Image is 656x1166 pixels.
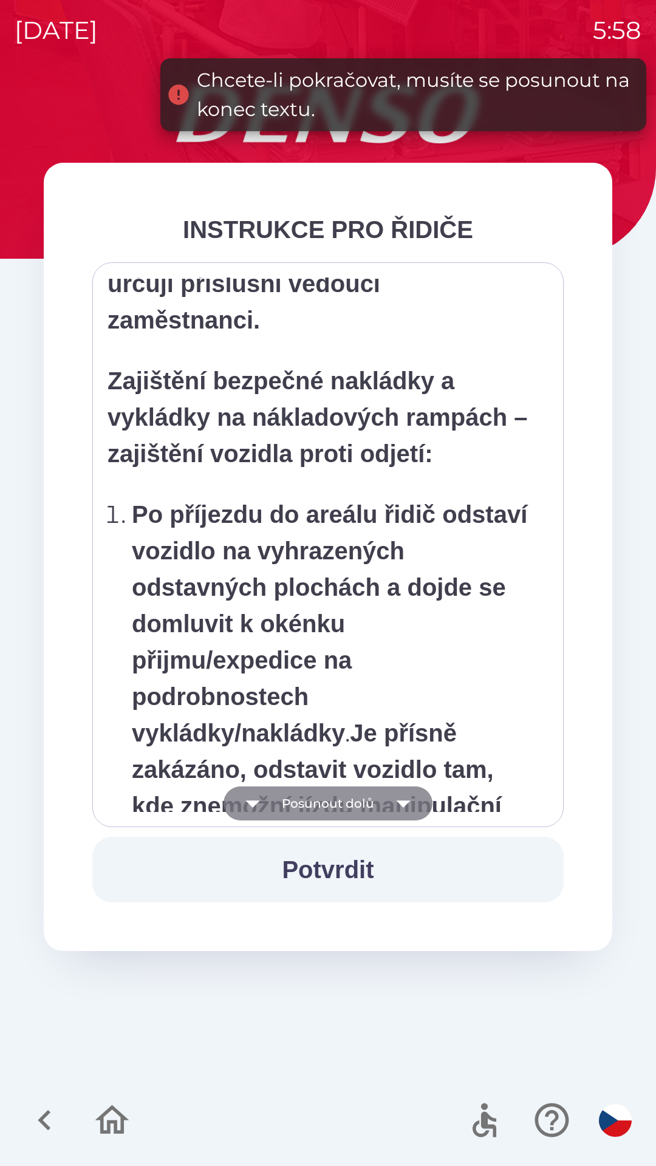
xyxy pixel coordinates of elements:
strong: Po příjezdu do areálu řidič odstaví vozidlo na vyhrazených odstavných plochách a dojde se domluvi... [132,501,527,746]
div: Chcete-li pokračovat, musíte se posunout na konec textu. [197,66,634,124]
p: . Řidič je povinen při nájezdu na rampu / odjezdu z rampy dbát instrukcí od zaměstnanců skladu. [132,496,531,970]
button: Posunout dolů [224,786,432,820]
strong: Zajištění bezpečné nakládky a vykládky na nákladových rampách – zajištění vozidla proti odjetí: [108,367,527,467]
img: cs flag [599,1104,632,1137]
img: Logo [44,85,612,143]
button: Potvrdit [92,837,564,902]
strong: Pořadí aut při nakládce i vykládce určují příslušní vedoucí zaměstnanci. [108,234,498,333]
div: INSTRUKCE PRO ŘIDIČE [92,211,564,248]
p: [DATE] [15,12,98,49]
p: 5:58 [593,12,641,49]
